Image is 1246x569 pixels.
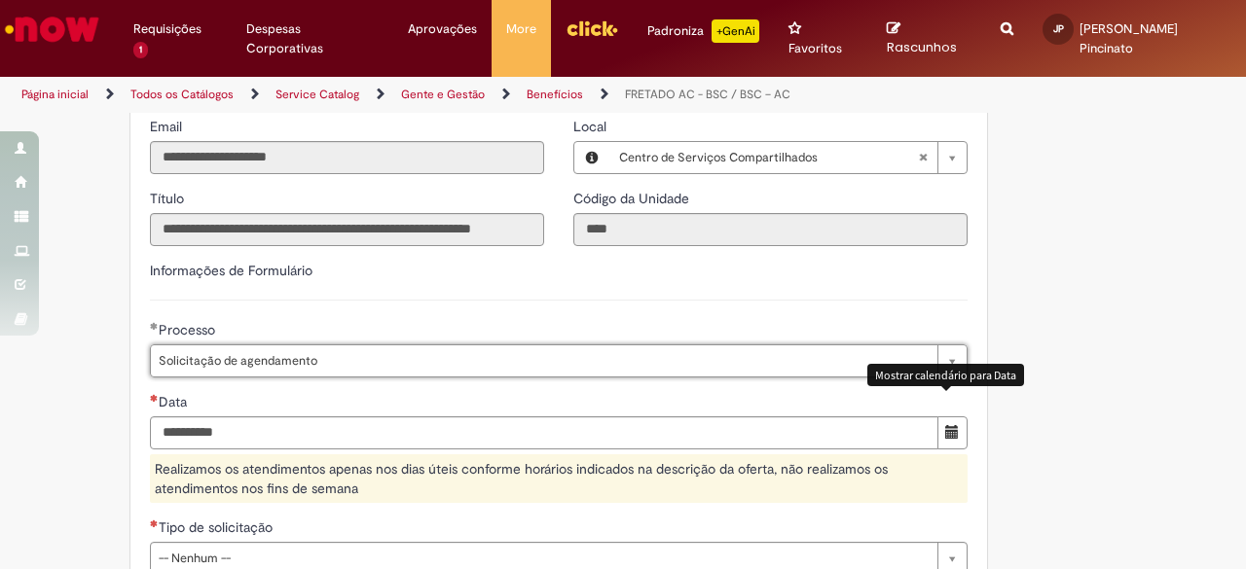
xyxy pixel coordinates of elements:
[574,142,609,173] button: Local, Visualizar este registro Centro de Serviços Compartilhados
[159,393,191,410] span: Data
[887,38,957,56] span: Rascunhos
[150,322,159,330] span: Obrigatório Preenchido
[21,87,89,102] a: Página inicial
[1080,20,1178,56] span: [PERSON_NAME] Pincinato
[150,454,968,503] div: Realizamos os atendimentos apenas nos dias úteis conforme horários indicados na descrição da ofer...
[150,190,188,207] span: Somente leitura - Título
[625,87,790,102] a: FRETADO AC - BSC / BSC – AC
[159,345,928,376] span: Solicitação de agendamento
[150,262,312,279] label: Informações de Formulário
[619,142,918,173] span: Centro de Serviços Compartilhados
[573,118,610,135] span: Local
[647,19,759,43] div: Padroniza
[133,19,202,39] span: Requisições
[150,141,544,174] input: Email
[908,142,937,173] abbr: Limpar campo Local
[150,189,188,208] label: Somente leitura - Título
[609,142,967,173] a: Centro de Serviços CompartilhadosLimpar campo Local
[150,416,938,449] input: Data
[788,39,842,58] span: Favoritos
[159,321,219,338] span: Processo
[712,19,759,43] p: +GenAi
[566,14,618,43] img: click_logo_yellow_360x200.png
[527,87,583,102] a: Benefícios
[15,77,816,113] ul: Trilhas de página
[133,42,148,58] span: 1
[573,189,693,208] label: Somente leitura - Código da Unidade
[573,213,968,246] input: Código da Unidade
[275,87,359,102] a: Service Catalog
[867,364,1024,386] div: Mostrar calendário para Data
[159,518,276,536] span: Tipo de solicitação
[150,519,159,527] span: Necessários
[937,416,968,449] button: Mostrar calendário para Data
[573,190,693,207] span: Somente leitura - Código da Unidade
[150,394,159,402] span: Necessários
[887,20,971,56] a: Rascunhos
[506,19,536,39] span: More
[150,118,186,135] span: Somente leitura - Email
[1053,22,1064,35] span: JP
[150,117,186,136] label: Somente leitura - Email
[2,10,102,49] img: ServiceNow
[401,87,485,102] a: Gente e Gestão
[130,87,234,102] a: Todos os Catálogos
[246,19,379,58] span: Despesas Corporativas
[408,19,477,39] span: Aprovações
[150,213,544,246] input: Título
